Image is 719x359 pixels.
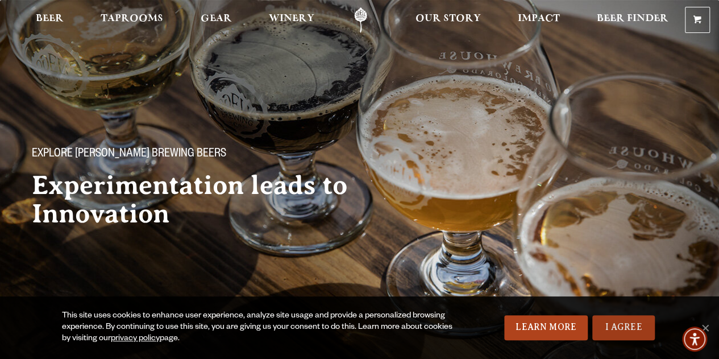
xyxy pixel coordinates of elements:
[193,7,239,33] a: Gear
[408,7,488,33] a: Our Story
[32,147,226,162] span: Explore [PERSON_NAME] Brewing Beers
[510,7,567,33] a: Impact
[589,7,676,33] a: Beer Finder
[62,311,459,345] div: This site uses cookies to enhance user experience, analyze site usage and provide a personalized ...
[269,14,314,23] span: Winery
[32,171,386,228] h2: Experimentation leads to Innovation
[415,14,481,23] span: Our Story
[28,7,71,33] a: Beer
[682,327,707,352] div: Accessibility Menu
[101,14,163,23] span: Taprooms
[201,14,232,23] span: Gear
[261,7,322,33] a: Winery
[597,14,668,23] span: Beer Finder
[518,14,560,23] span: Impact
[339,7,382,33] a: Odell Home
[111,335,160,344] a: privacy policy
[93,7,171,33] a: Taprooms
[504,315,588,340] a: Learn More
[592,315,655,340] a: I Agree
[36,14,64,23] span: Beer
